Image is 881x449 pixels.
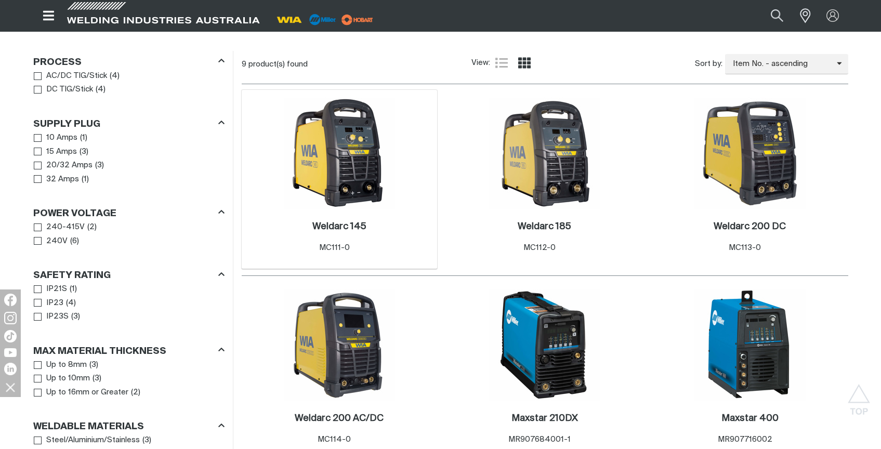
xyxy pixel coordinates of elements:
[4,330,17,342] img: TikTok
[71,311,80,323] span: ( 3 )
[66,297,76,309] span: ( 4 )
[33,344,225,358] div: Max Material Thickness
[46,146,77,158] span: 15 Amps
[518,221,571,233] a: Weldarc 185
[33,346,166,358] h3: Max Material Thickness
[46,297,63,309] span: IP23
[34,358,87,372] a: Up to 8mm
[34,234,68,248] a: 240V
[34,282,68,296] a: IP21S
[34,173,80,187] a: 32 Amps
[695,58,722,70] span: Sort by:
[34,296,64,310] a: IP23
[4,363,17,375] img: LinkedIn
[4,348,17,357] img: YouTube
[759,4,795,28] button: Search products
[33,116,225,130] div: Supply Plug
[523,244,556,252] span: MC112-0
[46,235,68,247] span: 240V
[746,4,794,28] input: Product name or item number...
[82,174,89,186] span: ( 1 )
[96,84,106,96] span: ( 4 )
[284,289,395,401] img: Weldarc 200 AC/DC
[714,221,786,233] a: Weldarc 200 DC
[70,283,77,295] span: ( 1 )
[318,435,351,443] span: MC114-0
[46,70,107,82] span: AC/DC TIG/Stick
[242,59,472,70] div: 9
[46,359,87,371] span: Up to 8mm
[46,311,69,323] span: IP23S
[242,51,848,77] section: Product list controls
[46,434,140,446] span: Steel/Aluminium/Stainless
[93,373,101,385] span: ( 3 )
[34,433,140,447] a: Steel/Aluminium/Stainless
[34,282,224,324] ul: Safety Rating
[46,387,128,399] span: Up to 16mm or Greater
[489,98,600,209] img: Weldarc 185
[471,57,490,69] span: View:
[284,98,395,209] img: Weldarc 145
[729,244,761,252] span: MC113-0
[80,132,87,144] span: ( 1 )
[2,378,19,396] img: hide socials
[80,146,88,158] span: ( 3 )
[110,70,120,82] span: ( 4 )
[34,310,69,324] a: IP23S
[33,57,82,69] h3: Process
[248,60,308,68] span: product(s) found
[511,414,578,423] h2: Maxstar 210DX
[33,268,225,282] div: Safety Rating
[725,58,837,70] span: Item No. - ascending
[721,413,779,425] a: Maxstar 400
[489,289,600,401] img: Maxstar 210DX
[34,131,224,186] ul: Supply Plug
[295,414,384,423] h2: Weldarc 200 AC/DC
[131,387,140,399] span: ( 2 )
[34,69,224,97] ul: Process
[87,221,97,233] span: ( 2 )
[508,435,571,443] span: MR907684001-1
[718,435,772,443] span: MR907716002
[46,160,93,171] span: 20/32 Amps
[34,131,78,145] a: 10 Amps
[46,373,90,385] span: Up to 10mm
[142,434,151,446] span: ( 3 )
[495,57,508,69] a: List view
[34,372,90,386] a: Up to 10mm
[33,270,111,282] h3: Safety Rating
[33,421,144,433] h3: Weldable Materials
[33,208,116,220] h3: Power Voltage
[295,413,384,425] a: Weldarc 200 AC/DC
[721,414,779,423] h2: Maxstar 400
[34,83,94,97] a: DC TIG/Stick
[714,222,786,231] h2: Weldarc 200 DC
[319,244,350,252] span: MC111-0
[46,132,77,144] span: 10 Amps
[33,206,225,220] div: Power Voltage
[46,221,85,233] span: 240-415V
[34,220,85,234] a: 240-415V
[70,235,79,247] span: ( 6 )
[34,145,77,159] a: 15 Amps
[4,312,17,324] img: Instagram
[312,221,366,233] a: Weldarc 145
[89,359,98,371] span: ( 3 )
[46,283,67,295] span: IP21S
[338,16,376,23] a: miller
[518,222,571,231] h2: Weldarc 185
[33,55,225,69] div: Process
[95,160,104,171] span: ( 3 )
[34,69,108,83] a: AC/DC TIG/Stick
[847,384,871,407] button: Scroll to top
[34,386,129,400] a: Up to 16mm or Greater
[338,12,376,28] img: miller
[46,174,79,186] span: 32 Amps
[4,294,17,306] img: Facebook
[33,419,225,433] div: Weldable Materials
[34,159,93,173] a: 20/32 Amps
[694,98,806,209] img: Weldarc 200 DC
[46,84,93,96] span: DC TIG/Stick
[511,413,578,425] a: Maxstar 210DX
[312,222,366,231] h2: Weldarc 145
